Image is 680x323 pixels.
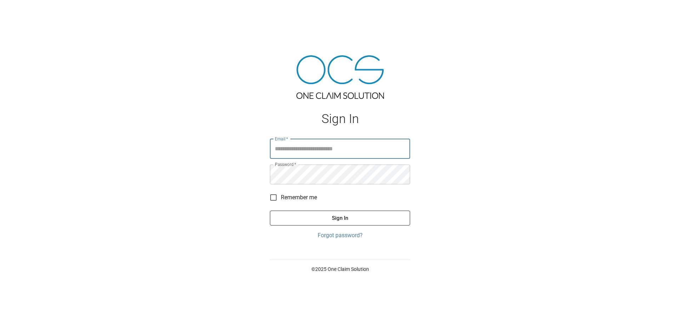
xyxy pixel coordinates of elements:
label: Email [275,136,288,142]
img: ocs-logo-white-transparent.png [8,4,37,18]
img: ocs-logo-tra.png [296,55,384,99]
p: © 2025 One Claim Solution [270,266,410,273]
a: Forgot password? [270,231,410,240]
span: Remember me [281,193,317,202]
h1: Sign In [270,112,410,126]
label: Password [275,161,296,167]
button: Sign In [270,211,410,225]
